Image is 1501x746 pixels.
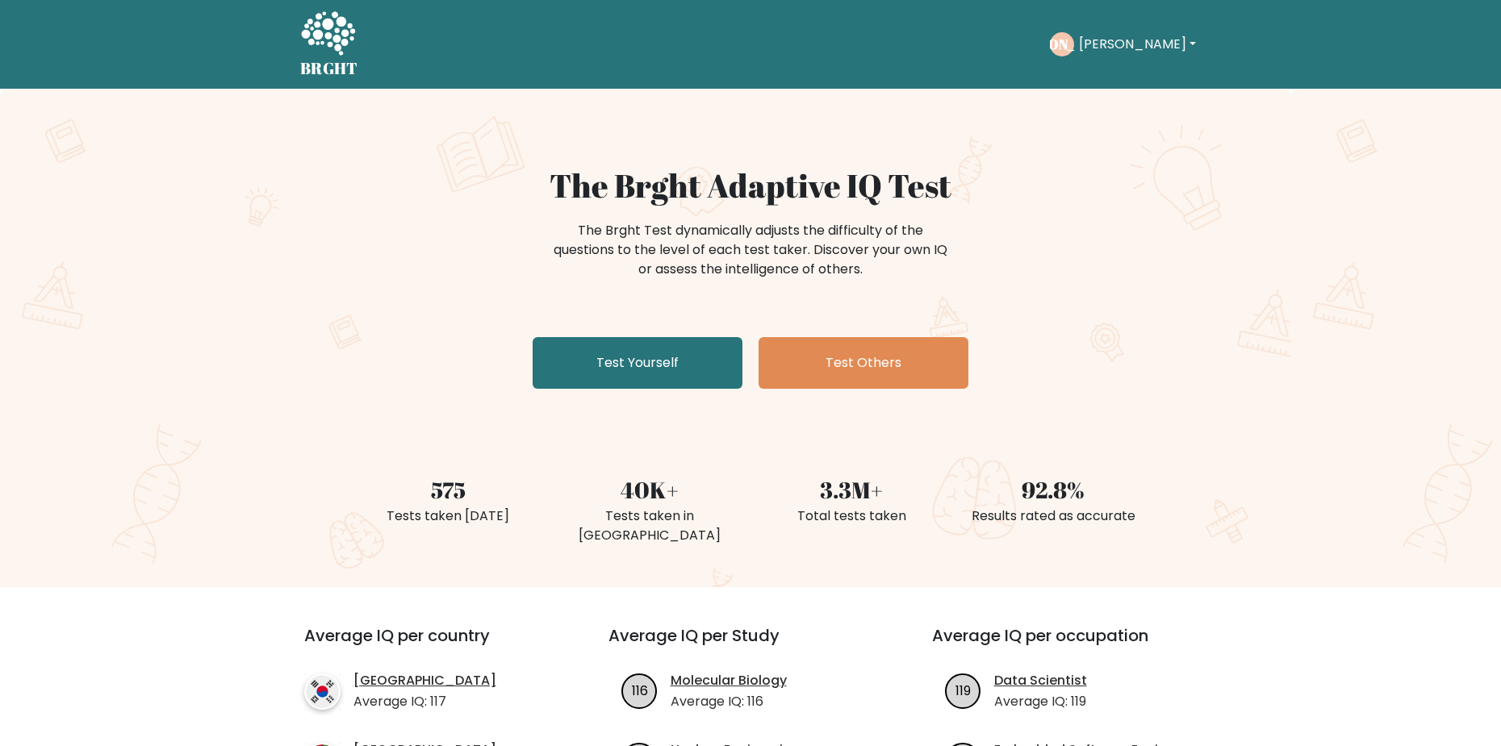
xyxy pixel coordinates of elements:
h5: BRGHT [300,59,358,78]
a: [GEOGRAPHIC_DATA] [353,671,496,690]
a: Molecular Biology [671,671,787,690]
p: Average IQ: 117 [353,692,496,711]
p: Average IQ: 119 [994,692,1087,711]
div: Total tests taken [760,506,943,526]
button: [PERSON_NAME] [1074,34,1201,55]
div: Tests taken in [GEOGRAPHIC_DATA] [558,506,741,545]
div: Results rated as accurate [962,506,1144,526]
h3: Average IQ per occupation [932,626,1217,665]
div: The Brght Test dynamically adjusts the difficulty of the questions to the level of each test take... [549,221,952,279]
text: 116 [631,681,647,699]
a: Data Scientist [994,671,1087,690]
div: 575 [357,473,539,506]
p: Average IQ: 116 [671,692,787,711]
div: 40K+ [558,473,741,506]
div: 92.8% [962,473,1144,506]
text: [PERSON_NAME] [1007,35,1116,53]
a: BRGHT [300,6,358,82]
a: Test Yourself [533,337,742,389]
text: 119 [955,681,971,699]
a: Test Others [759,337,968,389]
img: country [304,673,341,710]
h3: Average IQ per country [304,626,550,665]
div: 3.3M+ [760,473,943,506]
h1: The Brght Adaptive IQ Test [357,166,1144,205]
div: Tests taken [DATE] [357,506,539,526]
h3: Average IQ per Study [608,626,893,665]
